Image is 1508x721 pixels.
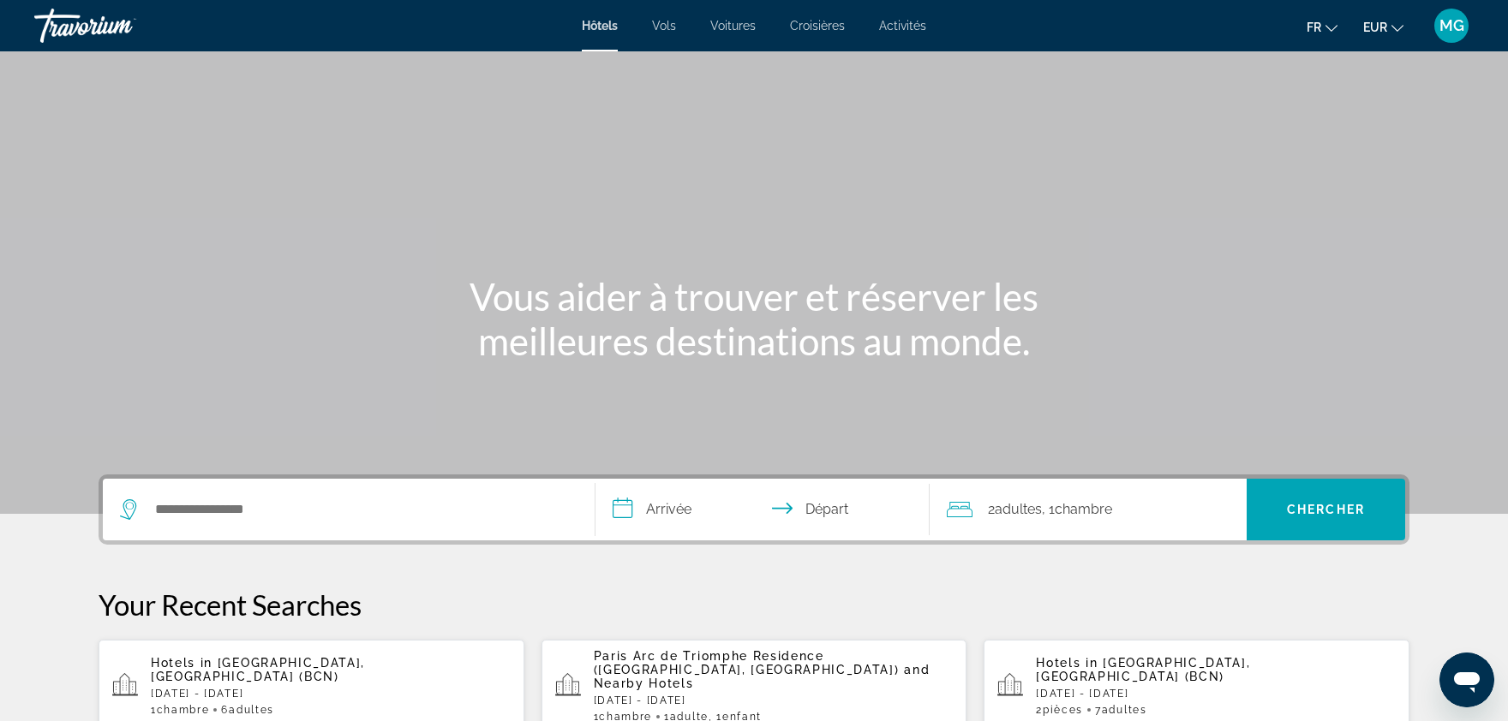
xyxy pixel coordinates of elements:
span: MG [1439,17,1464,34]
button: Change currency [1363,15,1403,39]
span: and Nearby Hotels [594,663,931,690]
p: [DATE] - [DATE] [1036,688,1396,700]
span: 7 [1095,704,1146,716]
p: [DATE] - [DATE] [594,694,954,706]
a: Activités [879,19,926,33]
span: Adultes [1102,704,1147,716]
h1: Vous aider à trouver et réserver les meilleures destinations au monde. [433,274,1075,363]
a: Travorium [34,3,206,48]
span: Hotels in [1036,656,1098,670]
a: Croisières [790,19,845,33]
iframe: Bouton de lancement de la fenêtre de messagerie [1439,652,1494,707]
button: Change language [1307,15,1337,39]
span: EUR [1363,21,1387,34]
span: Hotels in [151,656,212,670]
a: Hôtels [582,19,618,33]
div: Search widget [103,479,1405,540]
span: 6 [221,704,273,716]
a: Voitures [710,19,756,33]
span: fr [1307,21,1321,34]
span: [GEOGRAPHIC_DATA], [GEOGRAPHIC_DATA] (BCN) [1036,656,1250,683]
button: Travelers: 2 adults, 0 children [930,479,1247,540]
span: 2 [1036,704,1083,716]
a: Vols [652,19,676,33]
input: Search hotel destination [153,497,569,522]
button: Search [1247,479,1405,540]
span: , 1 [1042,498,1112,521]
button: User Menu [1429,8,1474,44]
span: Adultes [229,704,274,716]
span: pièces [1043,704,1083,716]
span: Paris Arc de Triomphe Residence ([GEOGRAPHIC_DATA], [GEOGRAPHIC_DATA]) [594,649,900,676]
p: Your Recent Searches [99,587,1409,622]
span: Chambre [1055,501,1112,517]
span: Adultes [995,501,1042,517]
span: Chambre [157,704,210,716]
span: [GEOGRAPHIC_DATA], [GEOGRAPHIC_DATA] (BCN) [151,656,365,683]
span: 2 [988,498,1042,521]
span: 1 [151,704,209,716]
button: Select check in and out date [595,479,930,540]
span: Chercher [1287,503,1365,516]
p: [DATE] - [DATE] [151,688,511,700]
